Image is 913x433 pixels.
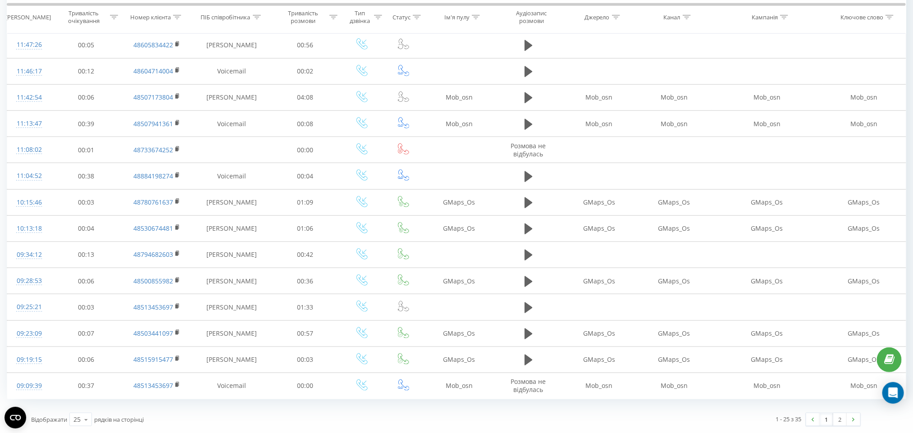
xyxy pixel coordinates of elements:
[133,67,173,75] a: 48604714004
[133,41,173,49] a: 48605834422
[833,413,847,426] a: 2
[637,320,712,346] td: GMaps_Os
[16,63,42,80] div: 11:46:17
[584,13,610,21] div: Джерело
[193,84,270,110] td: [PERSON_NAME]
[130,13,171,21] div: Номер клієнта
[270,215,340,242] td: 01:06
[16,325,42,342] div: 09:23:09
[712,215,822,242] td: GMaps_Os
[423,84,495,110] td: Mob_osn
[348,9,372,25] div: Тип дзвінка
[133,93,173,101] a: 48507173804
[16,89,42,106] div: 11:42:54
[270,137,340,163] td: 00:00
[637,111,712,137] td: Mob_osn
[270,189,340,215] td: 01:09
[423,346,495,373] td: GMaps_Os
[423,268,495,294] td: GMaps_Os
[51,320,121,346] td: 00:07
[270,294,340,320] td: 01:33
[51,215,121,242] td: 00:04
[133,250,173,259] a: 48794682603
[51,294,121,320] td: 00:03
[193,58,270,84] td: Voicemail
[51,268,121,294] td: 00:06
[637,84,712,110] td: Mob_osn
[31,415,67,424] span: Відображати
[193,111,270,137] td: Voicemail
[193,163,270,189] td: Voicemail
[270,84,340,110] td: 04:08
[712,268,822,294] td: GMaps_Os
[503,9,560,25] div: Аудіозапис розмови
[712,189,822,215] td: GMaps_Os
[193,346,270,373] td: [PERSON_NAME]
[193,268,270,294] td: [PERSON_NAME]
[752,13,778,21] div: Кампанія
[393,13,411,21] div: Статус
[51,189,121,215] td: 00:03
[822,215,906,242] td: GMaps_Os
[822,111,906,137] td: Mob_osn
[562,189,637,215] td: GMaps_Os
[822,268,906,294] td: GMaps_Os
[16,246,42,264] div: 09:34:12
[637,189,712,215] td: GMaps_Os
[16,351,42,369] div: 09:19:15
[133,355,173,364] a: 48515915477
[5,13,51,21] div: [PERSON_NAME]
[5,407,26,428] button: Open CMP widget
[444,13,470,21] div: Ім'я пулу
[51,111,121,137] td: 00:39
[51,32,121,58] td: 00:05
[562,268,637,294] td: GMaps_Os
[133,329,173,337] a: 48503441097
[51,242,121,268] td: 00:13
[820,413,833,426] a: 1
[16,115,42,132] div: 11:13:47
[193,32,270,58] td: [PERSON_NAME]
[712,84,822,110] td: Mob_osn
[822,320,906,346] td: GMaps_Os
[270,373,340,399] td: 00:00
[423,215,495,242] td: GMaps_Os
[423,320,495,346] td: GMaps_Os
[16,220,42,237] div: 10:13:18
[51,58,121,84] td: 00:12
[637,346,712,373] td: GMaps_Os
[270,32,340,58] td: 00:56
[51,137,121,163] td: 00:01
[59,9,108,25] div: Тривалість очікування
[712,111,822,137] td: Mob_osn
[712,320,822,346] td: GMaps_Os
[562,346,637,373] td: GMaps_Os
[73,415,81,424] div: 25
[193,294,270,320] td: [PERSON_NAME]
[562,215,637,242] td: GMaps_Os
[822,346,906,373] td: GMaps_Os
[423,111,495,137] td: Mob_osn
[193,373,270,399] td: Voicemail
[16,272,42,290] div: 09:28:53
[16,167,42,185] div: 11:04:52
[133,146,173,154] a: 48733674252
[637,215,712,242] td: GMaps_Os
[133,277,173,285] a: 48500855982
[133,381,173,390] a: 48513453697
[16,377,42,395] div: 09:09:39
[51,163,121,189] td: 00:38
[201,13,251,21] div: ПІБ співробітника
[16,194,42,211] div: 10:15:46
[423,189,495,215] td: GMaps_Os
[776,415,802,424] div: 1 - 25 з 35
[51,373,121,399] td: 00:37
[193,242,270,268] td: [PERSON_NAME]
[133,172,173,180] a: 48884198274
[270,268,340,294] td: 00:36
[193,189,270,215] td: [PERSON_NAME]
[16,141,42,159] div: 11:08:02
[423,373,495,399] td: Mob_osn
[279,9,327,25] div: Тривалість розмови
[511,141,546,158] span: Розмова не відбулась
